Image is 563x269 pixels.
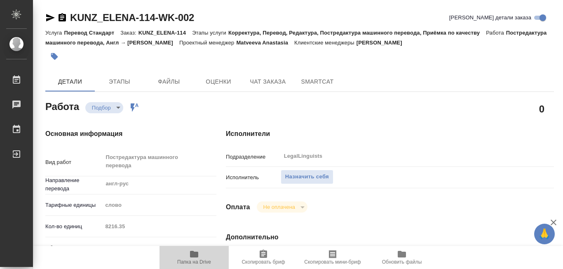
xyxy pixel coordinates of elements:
[242,259,285,265] span: Скопировать бриф
[486,30,506,36] p: Работа
[257,201,307,213] div: Подбор
[248,77,288,87] span: Чат заказа
[50,77,90,87] span: Детали
[102,241,216,255] div: Юридическая/Финансовая
[229,246,298,269] button: Скопировать бриф
[45,222,102,231] p: Кол-во единиц
[120,30,138,36] p: Заказ:
[179,40,236,46] p: Проектный менеджер
[177,259,211,265] span: Папка на Drive
[102,198,216,212] div: слово
[57,13,67,23] button: Скопировать ссылку
[226,129,554,139] h4: Исполнители
[228,30,486,36] p: Корректура, Перевод, Редактура, Постредактура машинного перевода, Приёмка по качеству
[45,30,64,36] p: Услуга
[199,77,238,87] span: Оценки
[236,40,294,46] p: Matveeva Anastasia
[226,153,281,161] p: Подразделение
[45,176,102,193] p: Направление перевода
[298,77,337,87] span: SmartCat
[357,40,408,46] p: [PERSON_NAME]
[261,204,298,211] button: Не оплачена
[70,12,194,23] a: KUNZ_ELENA-114-WK-002
[449,14,531,22] span: [PERSON_NAME] детали заказа
[192,30,228,36] p: Этапы услуги
[45,98,79,113] h2: Работа
[367,246,436,269] button: Обновить файлы
[226,173,281,182] p: Исполнитель
[149,77,189,87] span: Файлы
[64,30,120,36] p: Перевод Стандарт
[285,172,329,182] span: Назначить себя
[226,232,554,242] h4: Дополнительно
[89,104,113,111] button: Подбор
[160,246,229,269] button: Папка на Drive
[45,129,193,139] h4: Основная информация
[102,220,216,232] input: Пустое поле
[45,158,102,166] p: Вид работ
[85,102,123,113] div: Подбор
[294,40,357,46] p: Клиентские менеджеры
[226,202,250,212] h4: Оплата
[537,225,551,243] span: 🙏
[304,259,361,265] span: Скопировать мини-бриф
[382,259,422,265] span: Обновить файлы
[100,77,139,87] span: Этапы
[45,13,55,23] button: Скопировать ссылку для ЯМессенджера
[298,246,367,269] button: Скопировать мини-бриф
[539,102,544,116] h2: 0
[45,244,102,252] p: Общая тематика
[45,201,102,209] p: Тарифные единицы
[281,170,333,184] button: Назначить себя
[534,224,555,244] button: 🙏
[138,30,192,36] p: KUNZ_ELENA-114
[45,47,63,65] button: Добавить тэг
